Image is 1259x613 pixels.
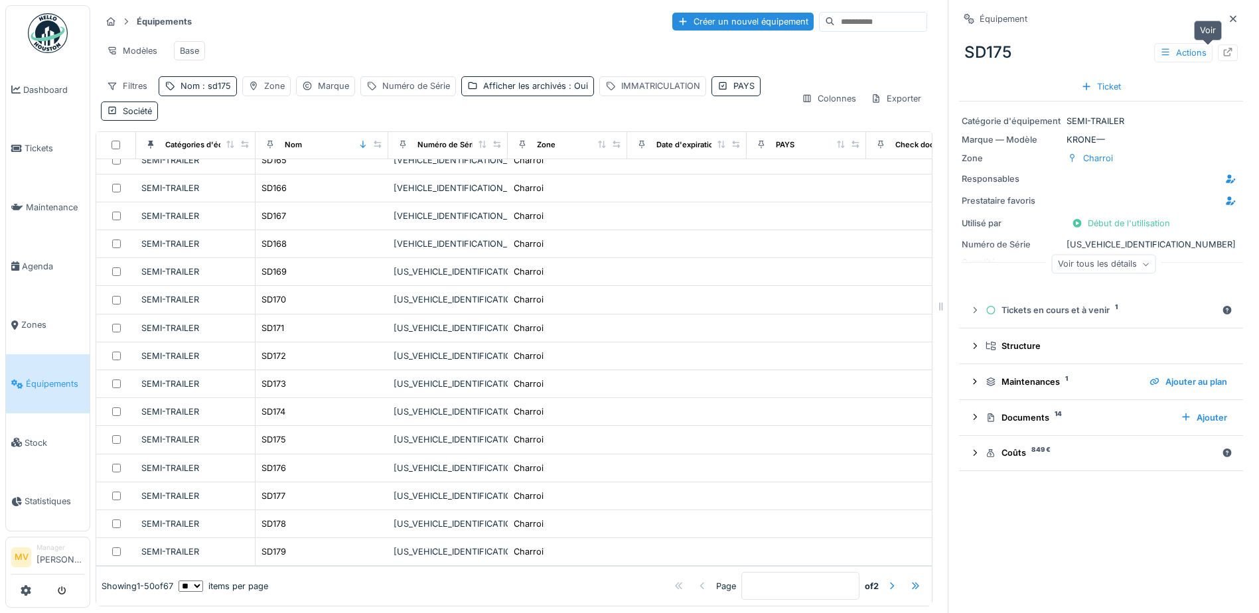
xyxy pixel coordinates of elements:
[394,377,502,390] div: [US_VEHICLE_IDENTIFICATION_NUMBER]
[6,237,90,296] a: Agenda
[285,139,302,151] div: Nom
[796,89,862,108] div: Colonnes
[382,80,450,92] div: Numéro de Série
[6,119,90,178] a: Tickets
[394,210,502,222] div: [VEHICLE_IDENTIFICATION_NUMBER]
[962,115,1240,127] div: SEMI-TRAILER
[776,139,794,151] div: PAYS
[865,89,927,108] div: Exporter
[1052,255,1156,274] div: Voir tous les détails
[394,462,502,474] div: [US_VEHICLE_IDENTIFICATION_NUMBER]
[672,13,814,31] div: Créer un nouvel équipement
[141,154,250,167] div: SEMI-TRAILER
[261,322,284,334] div: SD171
[141,210,250,222] div: SEMI-TRAILER
[394,322,502,334] div: [US_VEHICLE_IDENTIFICATION_NUMBER]
[28,13,68,53] img: Badge_color-CXgf-gQk.svg
[656,139,718,151] div: Date d'expiration
[123,105,152,117] div: Société
[261,433,286,446] div: SD175
[261,545,286,558] div: SD179
[514,545,544,558] div: Charroi
[514,238,544,250] div: Charroi
[200,81,231,91] span: : sd175
[37,543,84,553] div: Manager
[514,490,544,502] div: Charroi
[394,490,502,502] div: [US_VEHICLE_IDENTIFICATION_NUMBER]
[141,322,250,334] div: SEMI-TRAILER
[514,182,544,194] div: Charroi
[962,152,1061,165] div: Zone
[514,154,544,167] div: Charroi
[483,80,588,92] div: Afficher les archivés
[962,217,1061,230] div: Utilisé par
[394,517,502,530] div: [US_VEHICLE_IDENTIFICATION_NUMBER]
[514,210,544,222] div: Charroi
[394,405,502,418] div: [US_VEHICLE_IDENTIFICATION_NUMBER]
[6,472,90,531] a: Statistiques
[514,405,544,418] div: Charroi
[141,433,250,446] div: SEMI-TRAILER
[986,340,1227,352] div: Structure
[141,462,250,474] div: SEMI-TRAILER
[959,35,1243,70] div: SD175
[6,354,90,413] a: Équipements
[417,139,479,151] div: Numéro de Série
[1144,373,1232,391] div: Ajouter au plan
[514,433,544,446] div: Charroi
[261,462,286,474] div: SD176
[1076,78,1126,96] div: Ticket
[514,462,544,474] div: Charroi
[514,350,544,362] div: Charroi
[11,543,84,575] a: MV Manager[PERSON_NAME]
[733,80,755,92] div: PAYS
[964,334,1238,358] summary: Structure
[6,178,90,237] a: Maintenance
[514,293,544,306] div: Charroi
[6,296,90,355] a: Zones
[181,80,231,92] div: Nom
[962,238,1240,251] div: [US_VEHICLE_IDENTIFICATION_NUMBER]
[6,60,90,119] a: Dashboard
[261,182,287,194] div: SD166
[1175,409,1232,427] div: Ajouter
[102,580,173,592] div: Showing 1 - 50 of 67
[514,265,544,278] div: Charroi
[101,41,163,60] div: Modèles
[180,44,199,57] div: Base
[179,580,268,592] div: items per page
[261,238,287,250] div: SD168
[394,154,502,167] div: [VEHICLE_IDENTIFICATION_NUMBER]
[141,490,250,502] div: SEMI-TRAILER
[261,210,286,222] div: SD167
[261,517,286,530] div: SD178
[25,495,84,508] span: Statistiques
[21,318,84,331] span: Zones
[865,580,879,592] strong: of 2
[141,238,250,250] div: SEMI-TRAILER
[1083,152,1113,165] div: Charroi
[394,238,502,250] div: [VEHICLE_IDENTIFICATION_NUMBER]
[141,182,250,194] div: SEMI-TRAILER
[318,80,349,92] div: Marque
[895,139,976,151] div: Check document date
[261,350,286,362] div: SD172
[537,139,555,151] div: Zone
[394,545,502,558] div: [US_VEHICLE_IDENTIFICATION_NUMBER]
[394,350,502,362] div: [US_VEHICLE_IDENTIFICATION_NUMBER]
[716,580,736,592] div: Page
[11,547,31,567] li: MV
[37,543,84,571] li: [PERSON_NAME]
[101,76,153,96] div: Filtres
[25,437,84,449] span: Stock
[261,154,287,167] div: SD165
[962,238,1061,251] div: Numéro de Série
[261,405,285,418] div: SD174
[986,446,1217,459] div: Coûts
[22,260,84,273] span: Agenda
[962,115,1061,127] div: Catégorie d'équipement
[986,375,1139,388] div: Maintenances
[26,201,84,214] span: Maintenance
[514,322,544,334] div: Charroi
[141,405,250,418] div: SEMI-TRAILER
